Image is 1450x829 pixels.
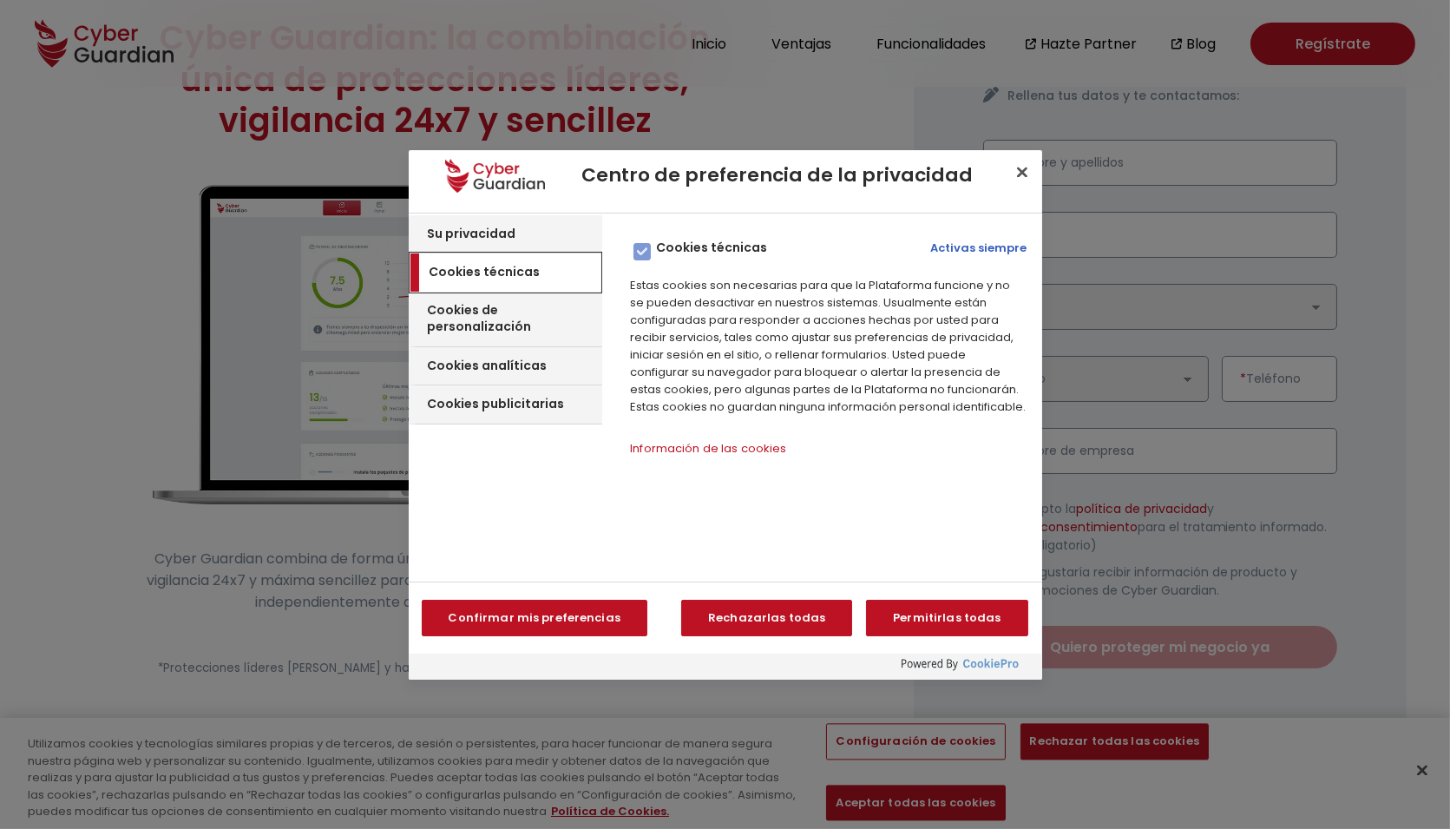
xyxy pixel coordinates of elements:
button: Cookies técnicas - El botón Detalles de cookies abre el menú Lista de cookies [630,443,786,455]
h3: Su privacidad [428,226,516,243]
h3: Cookies de personalización [428,302,599,336]
img: Powered by OneTrust Se abre en una nueva pestaña [902,658,1020,672]
div: Centro de preferencias [409,150,1042,680]
h3: Cookies publicitarias [428,396,565,413]
div: Logotipo de la empresa [417,159,574,194]
h2: Centro de preferencia de la privacidad [582,164,1007,187]
a: Powered by OneTrust Se abre en una nueva pestaña [902,658,1033,680]
h4: Cookies técnicas [656,240,767,255]
h3: Cookies técnicas [430,264,541,281]
div: Cookie Categories [409,214,603,582]
img: Logotipo de la empresa [445,159,545,194]
button: Confirmar mis preferencias [422,600,647,636]
div: Activas siempre [930,240,1027,257]
button: Rechazarlas todas [681,600,852,636]
button: Cerrar centro de preferencias [1003,154,1041,192]
p: Estas cookies son necesarias para que la Plataforma funcione y no se pueden desactivar en nuestro... [621,277,1035,424]
div: Centro de preferencia de la privacidad [409,150,1042,680]
h3: Cookies analíticas [428,358,548,375]
button: Permitirlas todas [866,600,1027,636]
